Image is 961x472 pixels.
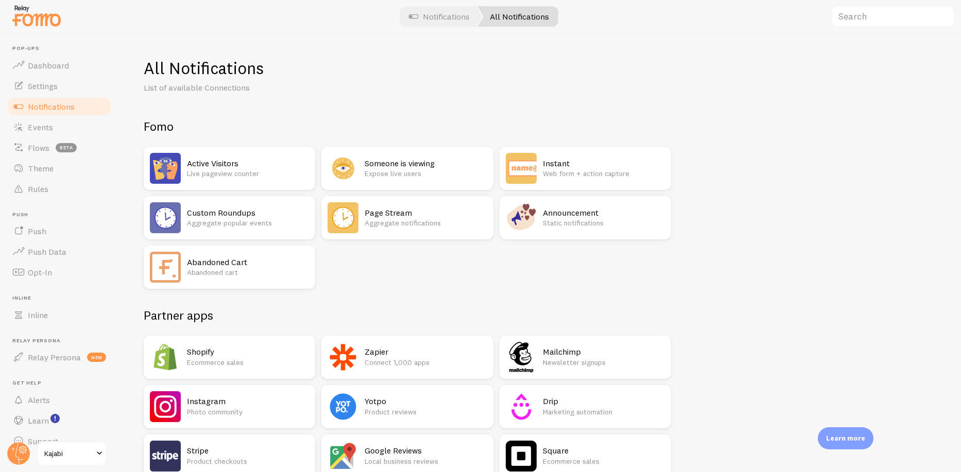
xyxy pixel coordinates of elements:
p: Aggregate popular events [187,218,309,228]
span: Push [28,226,46,236]
span: Relay Persona [12,338,112,344]
span: Inline [28,310,48,320]
img: Active Visitors [150,153,181,184]
h1: All Notifications [144,58,936,79]
img: Square [506,441,537,471]
img: Stripe [150,441,181,471]
h2: Google Reviews [365,445,487,456]
span: Notifications [28,101,75,112]
span: Kajabi [44,447,93,460]
span: Support [28,436,58,446]
p: Marketing automation [543,407,665,417]
a: Relay Persona new [6,347,112,368]
h2: Custom Roundups [187,207,309,218]
h2: Active Visitors [187,158,309,169]
span: Alerts [28,395,50,405]
img: Instagram [150,391,181,422]
img: Custom Roundups [150,202,181,233]
h2: Instant [543,158,665,169]
a: Flows beta [6,137,112,158]
a: Support [6,431,112,451]
h2: Announcement [543,207,665,218]
a: Kajabi [37,441,107,466]
a: Notifications [6,96,112,117]
h2: Zapier [365,346,487,357]
span: new [87,353,106,362]
h2: Mailchimp [543,346,665,357]
p: Local business reviews [365,456,487,466]
img: Shopify [150,342,181,373]
img: Instant [506,153,537,184]
span: Events [28,122,53,132]
img: fomo-relay-logo-orange.svg [11,3,62,29]
p: Web form + action capture [543,168,665,179]
span: Pop-ups [12,45,112,52]
a: Events [6,117,112,137]
a: Dashboard [6,55,112,76]
img: Google Reviews [328,441,358,471]
p: Ecommerce sales [543,456,665,466]
a: Push Data [6,241,112,262]
p: Connect 1,000 apps [365,357,487,368]
span: Inline [12,295,112,302]
a: Push [6,221,112,241]
p: Live pageview counter [187,168,309,179]
h2: Fomo [144,118,671,134]
span: Get Help [12,380,112,387]
h2: Partner apps [144,307,671,323]
p: Static notifications [543,218,665,228]
img: Abandoned Cart [150,252,181,283]
span: Theme [28,163,54,173]
a: Settings [6,76,112,96]
img: Someone is viewing [328,153,358,184]
img: Zapier [328,342,358,373]
span: Flows [28,143,49,153]
p: Photo community [187,407,309,417]
img: Yotpo [328,391,358,422]
h2: Stripe [187,445,309,456]
span: Push [12,212,112,218]
p: Aggregate notifications [365,218,487,228]
div: Learn more [818,427,873,449]
span: Push Data [28,247,66,257]
a: Learn [6,410,112,431]
img: Mailchimp [506,342,537,373]
p: Product reviews [365,407,487,417]
a: Inline [6,305,112,325]
span: Learn [28,415,49,426]
h2: Shopify [187,346,309,357]
a: Theme [6,158,112,179]
p: Abandoned cart [187,267,309,277]
h2: Someone is viewing [365,158,487,169]
span: Settings [28,81,58,91]
span: Relay Persona [28,352,81,362]
span: Rules [28,184,48,194]
p: Learn more [826,433,865,443]
span: beta [56,143,77,152]
a: Opt-In [6,262,112,283]
p: Ecommerce sales [187,357,309,368]
a: Rules [6,179,112,199]
span: Dashboard [28,60,69,71]
h2: Square [543,445,665,456]
h2: Page Stream [365,207,487,218]
p: List of available Connections [144,82,391,94]
h2: Yotpo [365,396,487,407]
p: Product checkouts [187,456,309,466]
svg: <p>Watch New Feature Tutorials!</p> [50,414,60,423]
h2: Abandoned Cart [187,257,309,268]
h2: Drip [543,396,665,407]
a: Alerts [6,390,112,410]
p: Expose live users [365,168,487,179]
img: Announcement [506,202,537,233]
img: Page Stream [328,202,358,233]
h2: Instagram [187,396,309,407]
p: Newsletter signups [543,357,665,368]
span: Opt-In [28,267,52,277]
img: Drip [506,391,537,422]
